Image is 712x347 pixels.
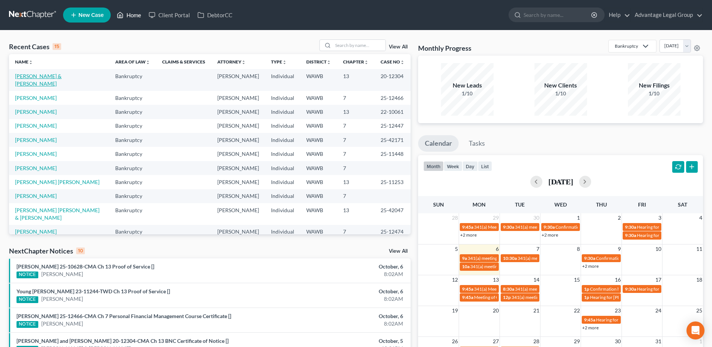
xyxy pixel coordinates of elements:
[584,255,595,261] span: 9:30a
[548,178,573,186] h2: [DATE]
[279,270,403,278] div: 8:02AM
[536,244,540,253] span: 7
[306,59,331,65] a: Districtunfold_more
[211,91,265,105] td: [PERSON_NAME]
[605,8,630,22] a: Help
[638,201,646,208] span: Fri
[512,294,584,300] span: 341(a) meeting for [PERSON_NAME]
[573,306,581,315] span: 22
[337,91,375,105] td: 7
[375,105,411,119] td: 22-10061
[279,288,403,295] div: October, 6
[451,306,459,315] span: 19
[265,91,300,105] td: Individual
[109,161,156,175] td: Bankruptcy
[146,60,150,65] i: unfold_more
[109,133,156,147] td: Bankruptcy
[113,8,145,22] a: Home
[337,175,375,189] td: 13
[492,337,500,346] span: 27
[337,119,375,133] td: 7
[492,213,500,222] span: 29
[327,60,331,65] i: unfold_more
[15,193,57,199] a: [PERSON_NAME]
[279,312,403,320] div: October, 6
[381,59,405,65] a: Case Nounfold_more
[554,201,567,208] span: Wed
[211,69,265,91] td: [PERSON_NAME]
[15,95,57,101] a: [PERSON_NAME]
[596,201,607,208] span: Thu
[495,244,500,253] span: 6
[468,255,540,261] span: 341(a) meeting for [PERSON_NAME]
[337,105,375,119] td: 13
[543,224,555,230] span: 9:30a
[615,43,638,49] div: Bankruptcy
[279,320,403,327] div: 8:02AM
[492,275,500,284] span: 13
[364,60,369,65] i: unfold_more
[375,175,411,189] td: 25-11253
[418,135,459,152] a: Calendar
[695,244,703,253] span: 11
[156,54,211,69] th: Claims & Services
[211,119,265,133] td: [PERSON_NAME]
[300,161,337,175] td: WAWB
[533,337,540,346] span: 28
[241,60,246,65] i: unfold_more
[279,263,403,270] div: October, 6
[375,225,411,239] td: 25-12474
[109,203,156,225] td: Bankruptcy
[15,59,33,65] a: Nameunfold_more
[265,225,300,239] td: Individual
[695,275,703,284] span: 18
[17,272,38,278] div: NOTICE
[655,275,662,284] span: 17
[17,338,229,344] a: [PERSON_NAME] and [PERSON_NAME] 20-12304-CMA Ch 13 BNC Certificate of Notice []
[451,337,459,346] span: 26
[441,81,494,90] div: New Leads
[462,255,467,261] span: 9a
[515,201,525,208] span: Tue
[625,224,636,230] span: 9:30a
[584,294,589,300] span: 1p
[492,306,500,315] span: 20
[15,207,99,221] a: [PERSON_NAME] [PERSON_NAME] & [PERSON_NAME]
[265,203,300,225] td: Individual
[582,325,599,330] a: +2 more
[695,306,703,315] span: 25
[109,105,156,119] td: Bankruptcy
[279,295,403,303] div: 8:02AM
[300,105,337,119] td: WAWB
[590,294,688,300] span: Hearing for [PERSON_NAME] & [PERSON_NAME]
[462,264,470,269] span: 10a
[655,337,662,346] span: 31
[211,133,265,147] td: [PERSON_NAME]
[41,270,83,278] a: [PERSON_NAME]
[576,213,581,222] span: 1
[109,91,156,105] td: Bankruptcy
[534,81,587,90] div: New Clients
[300,203,337,225] td: WAWB
[628,90,680,97] div: 1/10
[333,40,385,51] input: Search by name...
[211,189,265,203] td: [PERSON_NAME]
[109,225,156,239] td: Bankruptcy
[109,189,156,203] td: Bankruptcy
[300,225,337,239] td: WAWB
[109,147,156,161] td: Bankruptcy
[15,179,99,185] a: [PERSON_NAME] [PERSON_NAME]
[533,306,540,315] span: 21
[211,225,265,239] td: [PERSON_NAME]
[389,44,408,50] a: View All
[614,306,622,315] span: 23
[211,105,265,119] td: [PERSON_NAME]
[279,337,403,345] div: October, 5
[451,275,459,284] span: 12
[698,213,703,222] span: 4
[462,294,473,300] span: 9:45a
[15,122,57,129] a: [PERSON_NAME]
[17,263,154,270] a: [PERSON_NAME] 25-10628-CMA Ch 13 Proof of Service []
[53,43,61,50] div: 15
[29,60,33,65] i: unfold_more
